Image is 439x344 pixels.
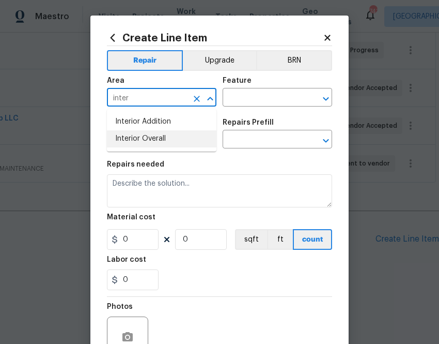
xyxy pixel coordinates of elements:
[267,229,293,250] button: ft
[319,133,333,148] button: Open
[319,92,333,106] button: Open
[107,303,133,310] h5: Photos
[107,130,216,147] li: Interior Overall
[107,161,164,168] h5: Repairs needed
[107,113,216,130] li: Interior Addition
[107,32,323,43] h2: Create Line Item
[183,50,257,71] button: Upgrade
[107,77,124,84] h5: Area
[293,229,332,250] button: count
[107,214,155,221] h5: Material cost
[256,50,332,71] button: BRN
[223,119,274,126] h5: Repairs Prefill
[107,50,183,71] button: Repair
[190,92,204,106] button: Clear
[203,92,217,106] button: Close
[235,229,267,250] button: sqft
[223,77,252,84] h5: Feature
[107,256,146,263] h5: Labor cost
